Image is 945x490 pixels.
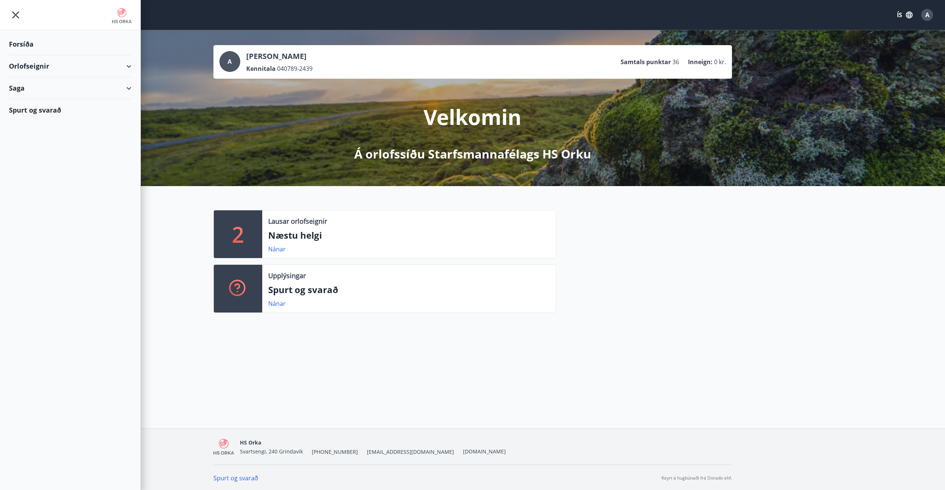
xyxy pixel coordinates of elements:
p: Lausar orlofseignir [268,216,327,226]
button: A [918,6,936,24]
div: Forsíða [9,33,131,55]
p: [PERSON_NAME] [246,51,313,62]
p: Upplýsingar [268,271,306,280]
span: HS Orka [240,439,261,446]
p: Kennitala [246,65,276,73]
span: 0 kr. [714,58,726,66]
p: Inneign : [688,58,713,66]
span: A [228,57,232,66]
p: Næstu helgi [268,229,550,242]
p: Spurt og svarað [268,283,550,296]
div: Saga [9,77,131,99]
img: 4KEE8UqMSwrAKrdyHDgoo3yWdiux5j3SefYx3pqm.png [213,439,234,455]
img: union_logo [112,8,131,23]
a: Nánar [268,245,286,253]
a: Nánar [268,299,286,308]
p: Keyrt á hugbúnaði frá Dorado ehf. [662,475,732,481]
button: ÍS [893,8,917,22]
span: A [925,11,929,19]
span: 36 [672,58,679,66]
p: Samtals punktar [621,58,671,66]
a: [DOMAIN_NAME] [463,448,506,455]
div: Spurt og svarað [9,99,131,121]
p: Velkomin [424,103,521,131]
span: Svartsengi, 240 Grindavík [240,448,303,455]
div: Orlofseignir [9,55,131,77]
button: menu [9,8,22,22]
span: [EMAIL_ADDRESS][DOMAIN_NAME] [367,448,454,456]
a: Spurt og svarað [213,474,258,482]
p: Á orlofssíðu Starfsmannafélags HS Orku [354,146,591,162]
p: 2 [232,220,244,248]
span: [PHONE_NUMBER] [312,448,358,456]
span: 040789-2439 [277,65,313,73]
